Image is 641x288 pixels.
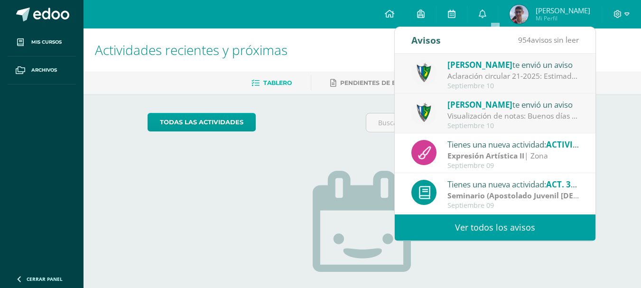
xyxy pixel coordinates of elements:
[31,66,57,74] span: Archivos
[148,113,256,131] a: todas las Actividades
[518,35,531,45] span: 954
[411,60,437,85] img: 9f174a157161b4ddbe12118a61fed988.png
[447,202,579,210] div: Septiembre 09
[366,113,576,132] input: Busca una actividad próxima aquí...
[518,35,579,45] span: avisos sin leer
[447,162,579,170] div: Septiembre 09
[411,100,437,125] img: 9f174a157161b4ddbe12118a61fed988.png
[447,178,579,190] div: Tienes una nueva actividad:
[546,139,590,150] span: ACTIVIDAD
[8,28,76,56] a: Mis cursos
[447,59,512,70] span: [PERSON_NAME]
[8,56,76,84] a: Archivos
[447,111,579,121] div: Visualización de notas: Buenos días estimados padres y estudiantes, es un gusto saludarlos. Por e...
[447,122,579,130] div: Septiembre 10
[263,79,292,86] span: Tablero
[447,138,579,150] div: Tienes una nueva actividad:
[447,98,579,111] div: te envió un aviso
[395,214,595,241] a: Ver todos los avisos
[95,41,288,59] span: Actividades recientes y próximas
[447,58,579,71] div: te envió un aviso
[27,276,63,282] span: Cerrar panel
[330,75,421,91] a: Pendientes de entrega
[510,5,529,24] img: 108c31ba970ce73aae4c542f034b0b86.png
[31,38,62,46] span: Mis cursos
[536,6,590,15] span: [PERSON_NAME]
[447,190,579,201] div: | Zona
[251,75,292,91] a: Tablero
[447,150,579,161] div: | Zona
[447,99,512,110] span: [PERSON_NAME]
[340,79,421,86] span: Pendientes de entrega
[447,150,524,161] strong: Expresión Artística II
[447,82,579,90] div: Septiembre 10
[411,27,441,53] div: Avisos
[447,71,579,82] div: Aclaración circular 21-2025: Estimados padres y estudiantes, es un gusto saludarlos. Únicamente c...
[536,14,590,22] span: Mi Perfil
